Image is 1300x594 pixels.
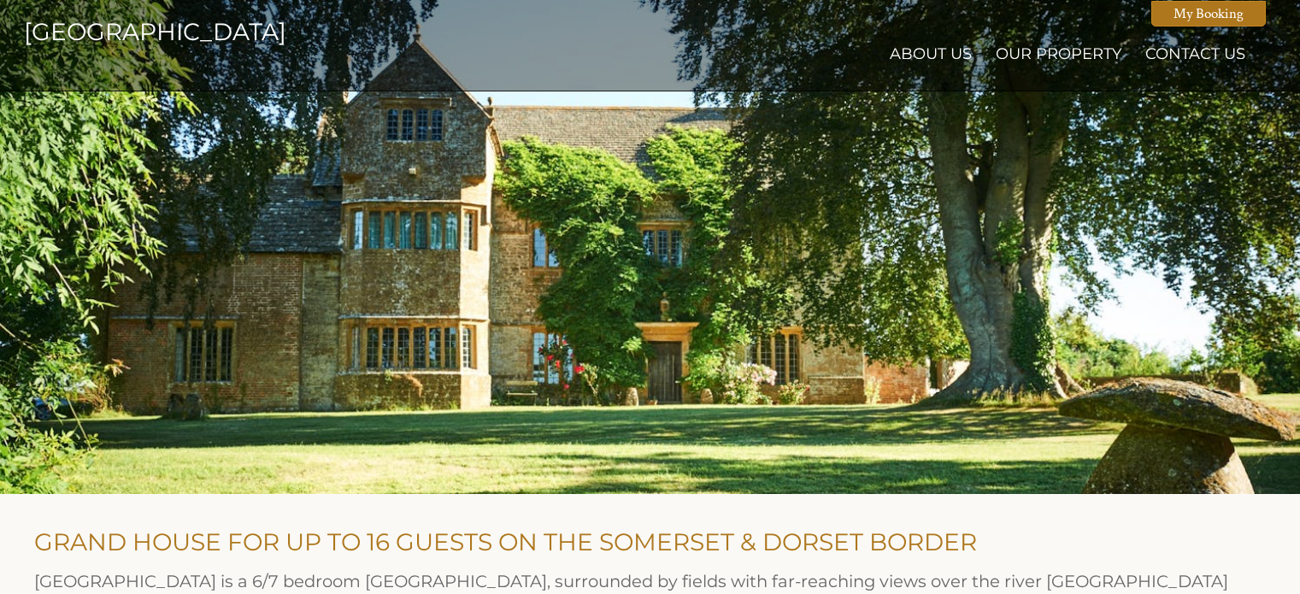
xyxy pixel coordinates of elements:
[24,17,182,46] a: [GEOGRAPHIC_DATA]
[890,44,972,63] a: About Us
[996,44,1121,63] a: Our Property
[1151,1,1266,26] a: My Booking
[34,527,1245,556] h1: GRAND HOUSE FOR UP TO 16 GUESTS ON THE SOMERSET & DORSET BORDER
[1145,44,1245,63] a: Contact Us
